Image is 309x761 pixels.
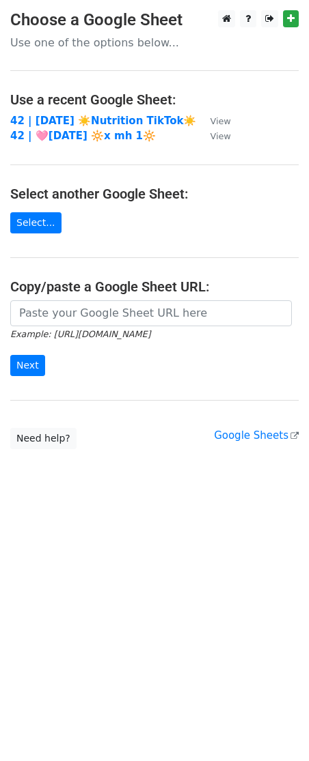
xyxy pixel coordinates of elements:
small: Example: [URL][DOMAIN_NAME] [10,329,150,339]
a: 42 | [DATE] ☀️Nutrition TikTok☀️ [10,115,196,127]
small: View [210,131,230,141]
a: 42 | 🩷[DATE] 🔆x mh 1🔆 [10,130,156,142]
input: Next [10,355,45,376]
small: View [210,116,230,126]
h4: Use a recent Google Sheet: [10,91,299,108]
input: Paste your Google Sheet URL here [10,300,292,326]
a: View [196,130,230,142]
a: Need help? [10,428,77,449]
a: Select... [10,212,62,233]
h3: Choose a Google Sheet [10,10,299,30]
p: Use one of the options below... [10,35,299,50]
h4: Select another Google Sheet: [10,186,299,202]
a: Google Sheets [214,429,299,442]
h4: Copy/paste a Google Sheet URL: [10,278,299,295]
a: View [196,115,230,127]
